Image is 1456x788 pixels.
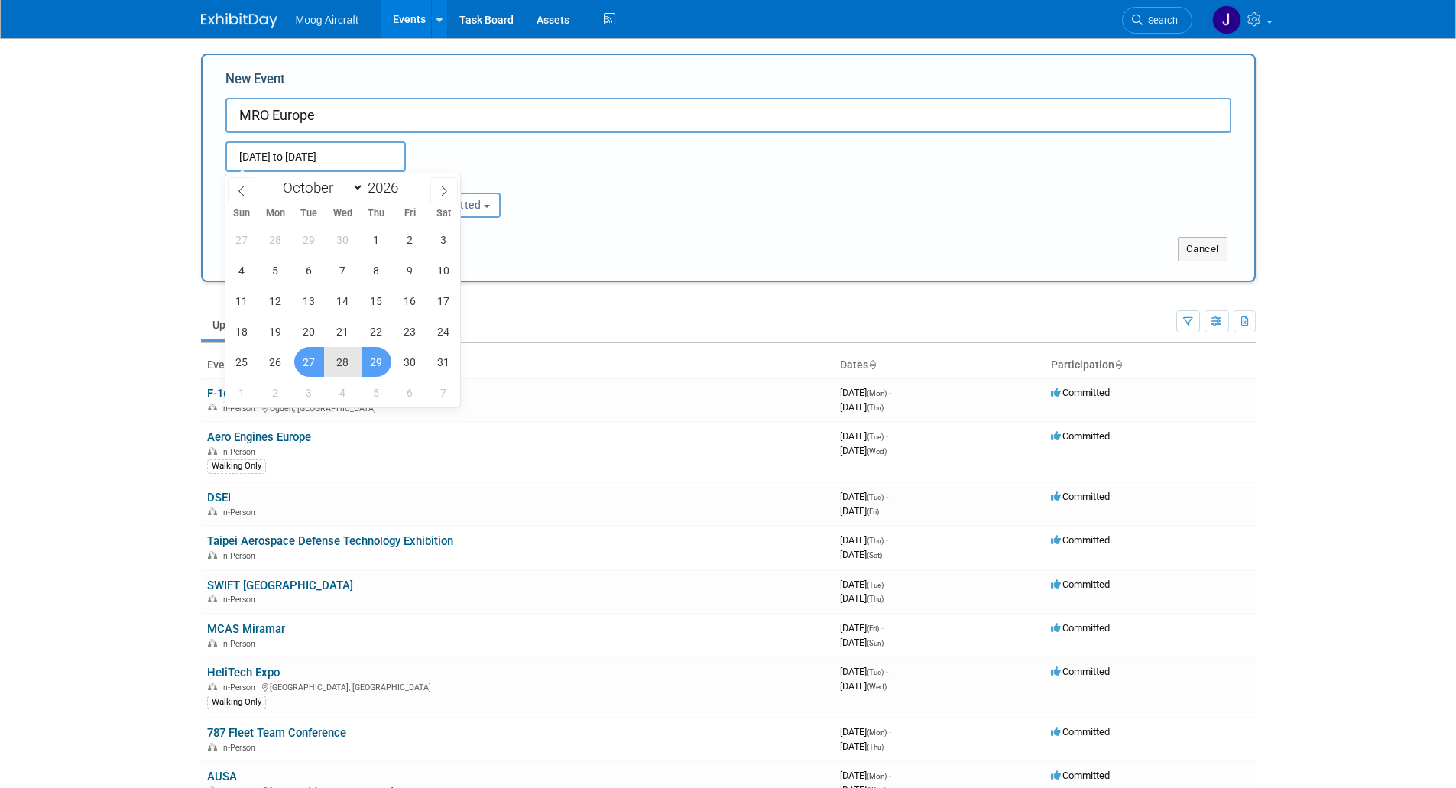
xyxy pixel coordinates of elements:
span: - [889,726,891,738]
span: October 3, 2026 [429,225,459,255]
span: - [889,387,891,398]
input: Name of Trade Show / Conference [225,98,1231,133]
span: [DATE] [840,770,891,781]
span: October 20, 2026 [294,316,324,346]
img: In-Person Event [208,507,217,515]
th: Event [201,352,834,378]
span: September 30, 2026 [328,225,358,255]
img: In-Person Event [208,551,217,559]
span: (Thu) [867,595,884,603]
span: October 8, 2026 [362,255,391,285]
label: New Event [225,70,285,94]
span: [DATE] [840,505,879,517]
span: October 12, 2026 [261,286,290,316]
span: [DATE] [840,430,888,442]
span: [DATE] [840,491,888,502]
span: [DATE] [840,401,884,413]
span: September 29, 2026 [294,225,324,255]
span: [DATE] [840,741,884,752]
a: Upcoming24 [201,310,290,339]
span: [DATE] [840,726,891,738]
span: (Fri) [867,624,879,633]
span: [DATE] [840,579,888,590]
span: In-Person [221,551,260,561]
span: Committed [1051,534,1110,546]
span: (Mon) [867,772,887,780]
div: Attendance / Format: [225,172,374,192]
span: (Tue) [867,433,884,441]
span: October 17, 2026 [429,286,459,316]
span: October 30, 2026 [395,347,425,377]
span: October 31, 2026 [429,347,459,377]
span: October 22, 2026 [362,316,391,346]
span: - [881,622,884,634]
span: October 4, 2026 [227,255,257,285]
a: Taipei Aerospace Defense Technology Exhibition [207,534,453,548]
span: [DATE] [840,666,888,677]
input: Start Date - End Date [225,141,406,172]
span: Committed [1051,430,1110,442]
span: November 1, 2026 [227,378,257,407]
img: In-Person Event [208,743,217,751]
span: [DATE] [840,622,884,634]
img: In-Person Event [208,639,217,647]
span: - [886,579,888,590]
span: October 18, 2026 [227,316,257,346]
span: October 29, 2026 [362,347,391,377]
span: Sat [426,209,460,219]
img: In-Person Event [208,595,217,602]
th: Dates [834,352,1045,378]
span: (Thu) [867,404,884,412]
a: Aero Engines Europe [207,430,311,444]
span: November 3, 2026 [294,378,324,407]
img: Josh Maday [1212,5,1241,34]
span: October 26, 2026 [261,347,290,377]
span: (Thu) [867,743,884,751]
span: October 6, 2026 [294,255,324,285]
span: September 27, 2026 [227,225,257,255]
span: [DATE] [840,387,891,398]
span: In-Person [221,639,260,649]
span: Thu [359,209,393,219]
span: Committed [1051,622,1110,634]
span: Search [1143,15,1178,26]
div: Walking Only [207,459,266,473]
span: Mon [258,209,292,219]
button: Cancel [1178,237,1227,261]
span: October 7, 2026 [328,255,358,285]
span: (Fri) [867,507,879,516]
span: In-Person [221,743,260,753]
span: (Sun) [867,639,884,647]
span: October 15, 2026 [362,286,391,316]
span: October 27, 2026 [294,347,324,377]
span: (Mon) [867,728,887,737]
span: October 16, 2026 [395,286,425,316]
img: In-Person Event [208,404,217,411]
span: Committed [1051,579,1110,590]
span: - [886,534,888,546]
span: In-Person [221,447,260,457]
a: AUSA [207,770,237,783]
span: (Tue) [867,493,884,501]
a: HeliTech Expo [207,666,280,679]
span: [DATE] [840,592,884,604]
span: - [886,430,888,442]
span: (Tue) [867,581,884,589]
span: Committed [1051,666,1110,677]
div: Walking Only [207,696,266,709]
span: (Wed) [867,447,887,456]
span: - [886,491,888,502]
input: Year [364,179,410,196]
div: Ogden, [GEOGRAPHIC_DATA] [207,401,828,413]
img: In-Person Event [208,447,217,455]
span: - [889,770,891,781]
img: ExhibitDay [201,13,277,28]
select: Month [276,178,364,197]
span: - [886,666,888,677]
a: SWIFT [GEOGRAPHIC_DATA] [207,579,353,592]
span: Committed [1051,770,1110,781]
span: October 5, 2026 [261,255,290,285]
a: Sort by Participation Type [1114,358,1122,371]
a: Search [1122,7,1192,34]
span: Committed [1051,726,1110,738]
